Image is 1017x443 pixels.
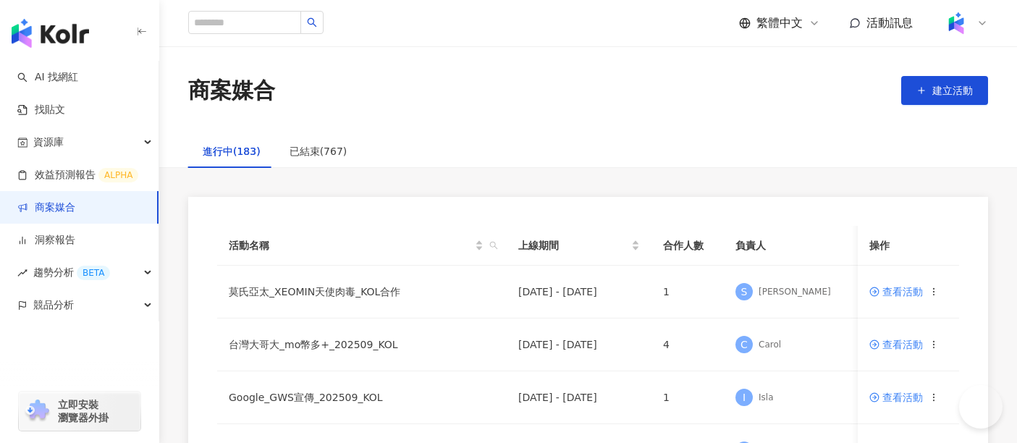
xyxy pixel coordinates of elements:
span: 資源庫 [33,126,64,159]
td: [DATE] - [DATE] [507,266,651,318]
span: search [486,235,501,256]
th: 合作人數 [651,226,724,266]
th: 活動名稱 [217,226,507,266]
td: 台灣大哥大_mo幣多+_202509_KOL [217,318,507,371]
div: 進行中(183) [203,143,261,159]
span: 立即安裝 瀏覽器外掛 [58,398,109,424]
td: 1 [651,266,724,318]
td: 4 [651,318,724,371]
div: Isla [759,392,773,404]
div: Carol [759,339,781,351]
div: BETA [77,266,110,280]
span: search [489,241,498,250]
a: 商案媒合 [17,201,75,215]
a: 找貼文 [17,103,65,117]
a: 查看活動 [869,339,923,350]
span: S [741,284,748,300]
td: [DATE] - [DATE] [507,371,651,424]
th: 上線期間 [507,226,651,266]
td: [DATE] - [DATE] [507,318,651,371]
td: 莫氏亞太_XEOMIN天使肉毒_KOL合作 [217,266,507,318]
button: 建立活動 [901,76,988,105]
span: search [307,17,317,28]
span: C [740,337,748,353]
div: 商案媒合 [188,75,275,106]
div: 已結束(767) [290,143,347,159]
div: [PERSON_NAME] [759,286,831,298]
a: chrome extension立即安裝 瀏覽器外掛 [19,392,140,431]
a: 查看活動 [869,392,923,402]
span: I [743,389,746,405]
a: 效益預測報告ALPHA [17,168,138,182]
span: 活動名稱 [229,237,472,253]
iframe: Help Scout Beacon - Open [959,385,1003,429]
span: 建立活動 [932,85,973,96]
img: logo [12,19,89,48]
a: 洞察報告 [17,233,75,248]
span: rise [17,268,28,278]
td: 1 [651,371,724,424]
td: Google_GWS宣傳_202509_KOL [217,371,507,424]
span: 上線期間 [518,237,628,253]
a: searchAI 找網紅 [17,70,78,85]
th: 負責人 [724,226,866,266]
span: 活動訊息 [866,16,913,30]
span: 趨勢分析 [33,256,110,289]
a: 查看活動 [869,287,923,297]
span: 繁體中文 [756,15,803,31]
th: 操作 [858,226,959,266]
img: Kolr%20app%20icon%20%281%29.png [942,9,970,37]
img: chrome extension [23,400,51,423]
span: 競品分析 [33,289,74,321]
